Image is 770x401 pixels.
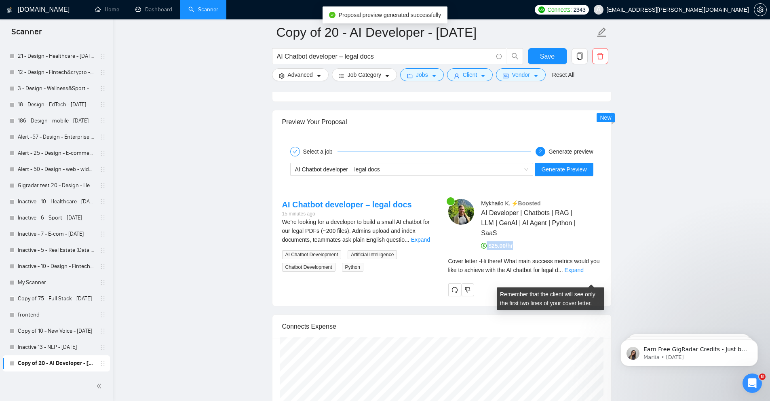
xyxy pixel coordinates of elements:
[547,5,572,14] span: Connects:
[411,236,430,243] a: Expand
[448,283,461,296] button: redo
[99,69,106,76] span: holder
[593,53,608,60] span: delete
[18,242,95,258] a: Inactive - 5 - Real Estate (Data & Automation) - [DATE]
[329,12,335,18] span: check-circle
[18,291,95,307] a: Copy of 75 - Full Stack - [DATE]
[276,22,595,42] input: Scanner name...
[339,12,441,18] span: Proposal preview generated successfully
[743,374,762,393] iframe: Intercom live chat
[558,267,563,273] span: ...
[538,6,545,13] img: upwork-logo.png
[405,236,409,243] span: ...
[99,263,106,270] span: holder
[533,73,539,79] span: caret-down
[282,219,430,243] span: We’re looking for a developer to build a small AI chatbot for our legal PDFs (~200 files). Admins...
[539,149,542,154] span: 2
[99,247,106,253] span: holder
[99,295,106,302] span: holder
[754,3,767,16] button: setting
[99,328,106,334] span: holder
[18,307,95,323] a: frontend
[541,165,586,174] span: Generate Preview
[481,200,510,207] span: Mykhailo K .
[503,73,508,79] span: idcard
[342,263,363,272] span: Python
[277,51,493,61] input: Search Freelance Jobs...
[316,73,322,79] span: caret-down
[96,382,104,390] span: double-left
[282,263,335,272] span: Chatbot Development
[99,53,106,59] span: holder
[282,200,412,209] a: AI Chatbot developer – legal docs
[407,73,413,79] span: folder
[18,210,95,226] a: Inactive - 6 - Sport - [DATE]
[18,258,95,274] a: Inactive - 10 - Design - Fintech - [DATE]
[18,339,95,355] a: Inactive 13 - NLP - [DATE]
[99,150,106,156] span: holder
[18,177,95,194] a: Gigradar test 20 - Design - Healthcare - [DATE]
[496,68,545,81] button: idcardVendorcaret-down
[282,315,601,338] div: Connects Expense
[18,274,95,291] a: My Scanner
[135,6,172,13] a: dashboardDashboard
[339,73,344,79] span: bars
[608,323,770,379] iframe: Intercom notifications message
[512,70,530,79] span: Vendor
[18,80,95,97] a: 3 - Design - Wellness&Sport - [DATE]
[416,70,428,79] span: Jobs
[574,5,586,14] span: 2343
[511,200,541,207] span: ⚡️Boosted
[99,118,106,124] span: holder
[282,110,601,133] div: Preview Your Proposal
[282,210,412,218] div: 15 minutes ago
[282,250,342,259] span: AI Chatbot Development
[540,51,555,61] span: Save
[282,217,435,244] div: We’re looking for a developer to build a small AI chatbot for our legal PDFs (~200 files). Admins...
[303,147,338,156] div: Select a job
[279,73,285,79] span: setting
[565,267,584,273] a: Expand
[99,279,106,286] span: holder
[507,53,523,60] span: search
[18,323,95,339] a: Copy of 10 - New Voice - [DATE]
[448,258,600,273] span: Cover letter - Hi there! What main success metrics would you like to achieve with the AI chatbot ...
[99,166,106,173] span: holder
[99,344,106,350] span: holder
[497,287,604,310] div: Remember that the client will see only the first two lines of your cover letter.
[18,48,95,64] a: 21 - Design - Healthcare - [DATE]
[18,194,95,210] a: Inactive - 10 - Healthcare - [DATE]
[99,231,106,237] span: holder
[293,149,297,154] span: check
[448,257,601,274] div: Remember that the client will see only the first two lines of your cover letter.
[18,64,95,80] a: 12 - Design - Fintech&crypto - [DATE]
[431,73,437,79] span: caret-down
[754,6,767,13] a: setting
[332,68,397,81] button: barsJob Categorycaret-down
[99,198,106,205] span: holder
[572,53,587,60] span: copy
[481,243,487,249] span: dollar
[348,250,397,259] span: Artificial Intelligence
[572,48,588,64] button: copy
[95,6,119,13] a: homeHome
[18,129,95,145] a: Alert -57 - Design - Enterprise SaaS - [DATE]
[99,182,106,189] span: holder
[448,199,474,225] img: c1H6qaiLk507m81Kel3qbCiFt8nt3Oz5Wf3V5ZPF-dbGF4vCaOe6p03OfXLTzabAEe
[400,68,444,81] button: folderJobscaret-down
[99,134,106,140] span: holder
[99,312,106,318] span: holder
[528,48,567,64] button: Save
[18,161,95,177] a: Alert - 50 - Design - web - wide search -14.01.2025
[480,73,486,79] span: caret-down
[18,226,95,242] a: Inactive - 7 - E-com - [DATE]
[447,68,493,81] button: userClientcaret-down
[454,73,460,79] span: user
[759,374,766,380] span: 8
[99,85,106,92] span: holder
[7,4,13,17] img: logo
[18,145,95,161] a: Alert - 25 - Design - E-commerce - [DATE]
[18,355,95,371] a: Copy of 20 - AI Developer - [DATE]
